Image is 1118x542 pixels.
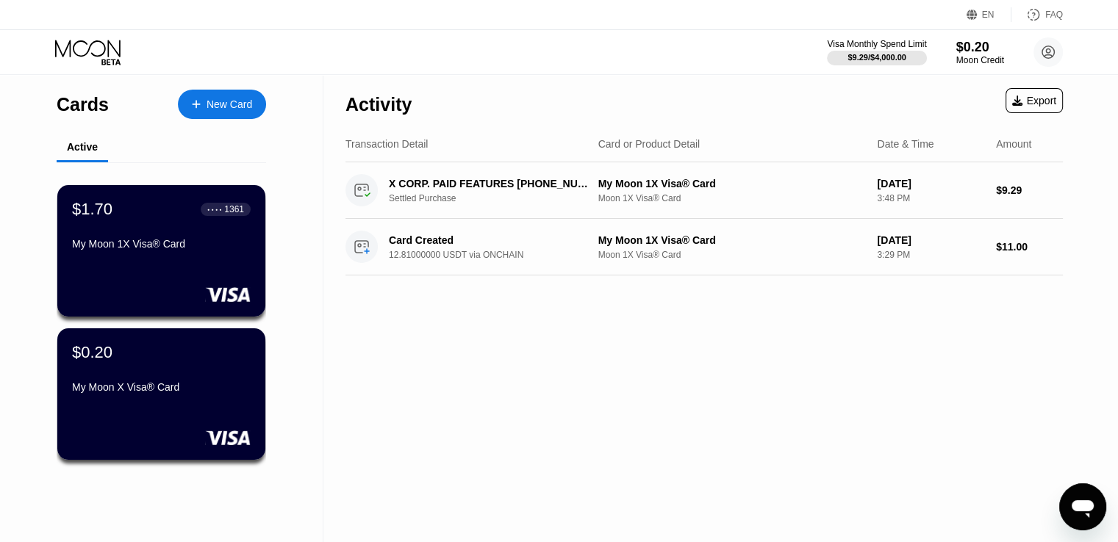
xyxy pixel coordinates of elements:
[72,381,251,393] div: My Moon X Visa® Card
[389,178,590,189] div: X CORP. PAID FEATURES [PHONE_NUMBER] US
[1006,88,1063,113] div: Export
[598,250,866,260] div: Moon 1X Visa® Card
[345,162,1063,219] div: X CORP. PAID FEATURES [PHONE_NUMBER] USSettled PurchaseMy Moon 1X Visa® CardMoon 1X Visa® Card[DA...
[956,40,1004,65] div: $0.20Moon Credit
[1045,10,1063,20] div: FAQ
[877,193,984,203] div: 3:48 PM
[57,185,265,317] div: $1.70● ● ● ●1361My Moon 1X Visa® Card
[207,98,252,111] div: New Card
[345,138,428,150] div: Transaction Detail
[345,94,412,115] div: Activity
[178,90,266,119] div: New Card
[996,184,1063,196] div: $9.29
[956,55,1004,65] div: Moon Credit
[982,10,995,20] div: EN
[877,178,984,189] div: [DATE]
[72,238,251,250] div: My Moon 1X Visa® Card
[827,39,926,65] div: Visa Monthly Spend Limit$9.29/$4,000.00
[345,219,1063,275] div: Card Created12.81000000 USDT via ONCHAINMy Moon 1X Visa® CardMoon 1X Visa® Card[DATE]3:29 PM$11.00
[1059,483,1106,530] iframe: Button to launch messaging window
[827,39,926,49] div: Visa Monthly Spend Limit
[598,193,866,203] div: Moon 1X Visa® Card
[598,234,866,246] div: My Moon 1X Visa® Card
[967,7,1011,22] div: EN
[877,138,934,150] div: Date & Time
[67,141,98,153] div: Active
[72,343,112,362] div: $0.20
[389,250,606,260] div: 12.81000000 USDT via ONCHAIN
[848,53,906,62] div: $9.29 / $4,000.00
[877,234,984,246] div: [DATE]
[1011,7,1063,22] div: FAQ
[389,193,606,203] div: Settled Purchase
[57,94,109,115] div: Cards
[996,241,1063,253] div: $11.00
[598,178,866,189] div: My Moon 1X Visa® Card
[207,207,222,212] div: ● ● ● ●
[598,138,700,150] div: Card or Product Detail
[389,234,590,246] div: Card Created
[996,138,1031,150] div: Amount
[57,328,265,460] div: $0.20My Moon X Visa® Card
[956,40,1004,55] div: $0.20
[224,204,244,214] div: 1361
[877,250,984,260] div: 3:29 PM
[72,200,112,219] div: $1.70
[1012,95,1056,106] div: Export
